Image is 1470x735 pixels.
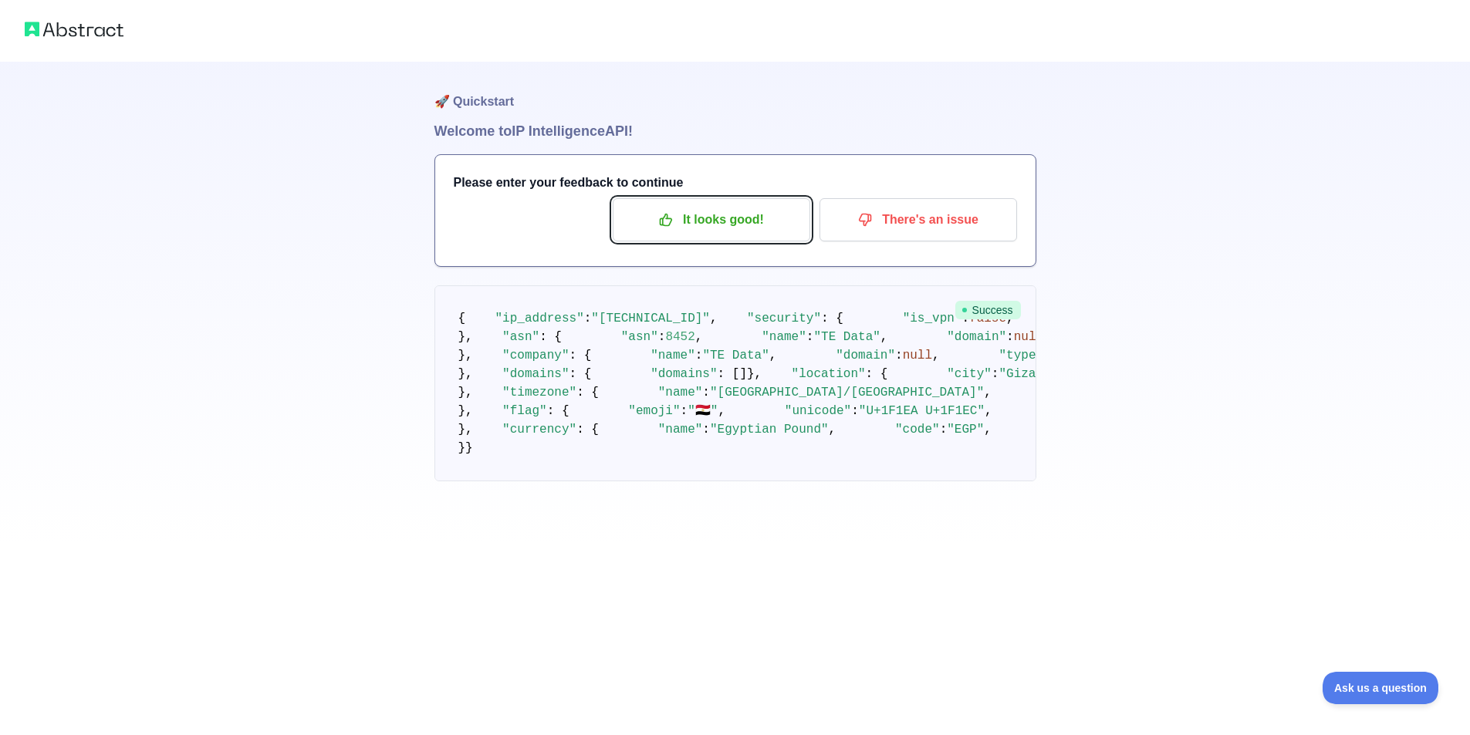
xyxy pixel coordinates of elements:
[831,207,1005,233] p: There's an issue
[569,349,592,362] span: : {
[454,174,1017,192] h3: Please enter your feedback to continue
[785,404,851,418] span: "unicode"
[947,330,1006,344] span: "domain"
[710,386,984,400] span: "[GEOGRAPHIC_DATA]/[GEOGRAPHIC_DATA]"
[947,367,992,381] span: "city"
[762,330,806,344] span: "name"
[576,386,599,400] span: : {
[658,423,703,437] span: "name"
[458,312,466,325] span: {
[859,404,985,418] span: "U+1F1EA U+1F1EC"
[502,386,576,400] span: "timezone"
[613,198,810,241] button: It looks good!
[702,423,710,437] span: :
[940,423,948,437] span: :
[895,423,940,437] span: "code"
[718,367,747,381] span: : []
[547,404,569,418] span: : {
[1323,672,1439,704] iframe: Toggle Customer Support
[651,367,717,381] span: "domains"
[702,349,769,362] span: "TE Data"
[651,349,695,362] span: "name"
[495,312,584,325] span: "ip_address"
[955,301,1021,319] span: Success
[710,423,829,437] span: "Egyptian Pound"
[903,312,962,325] span: "is_vpn"
[502,367,569,381] span: "domains"
[813,330,880,344] span: "TE Data"
[806,330,814,344] span: :
[718,404,725,418] span: ,
[502,404,547,418] span: "flag"
[621,330,658,344] span: "asn"
[821,312,843,325] span: : {
[681,404,688,418] span: :
[584,312,592,325] span: :
[502,330,539,344] span: "asn"
[658,386,703,400] span: "name"
[591,312,710,325] span: "[TECHNICAL_ID]"
[1006,330,1014,344] span: :
[903,349,932,362] span: null
[984,423,992,437] span: ,
[769,349,777,362] span: ,
[992,367,999,381] span: :
[628,404,680,418] span: "emoji"
[1014,330,1043,344] span: null
[999,349,1043,362] span: "type"
[947,423,984,437] span: "EGP"
[539,330,562,344] span: : {
[895,349,903,362] span: :
[866,367,888,381] span: : {
[695,330,703,344] span: ,
[747,312,821,325] span: "security"
[695,349,703,362] span: :
[25,19,123,40] img: Abstract logo
[829,423,836,437] span: ,
[434,62,1036,120] h1: 🚀 Quickstart
[502,349,569,362] span: "company"
[985,404,992,418] span: ,
[576,423,599,437] span: : {
[792,367,866,381] span: "location"
[836,349,895,362] span: "domain"
[569,367,592,381] span: : {
[999,367,1043,381] span: "Giza"
[880,330,888,344] span: ,
[710,312,718,325] span: ,
[984,386,992,400] span: ,
[688,404,718,418] span: "🇪🇬"
[502,423,576,437] span: "currency"
[624,207,799,233] p: It looks good!
[851,404,859,418] span: :
[658,330,666,344] span: :
[932,349,940,362] span: ,
[702,386,710,400] span: :
[434,120,1036,142] h1: Welcome to IP Intelligence API!
[665,330,694,344] span: 8452
[819,198,1017,241] button: There's an issue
